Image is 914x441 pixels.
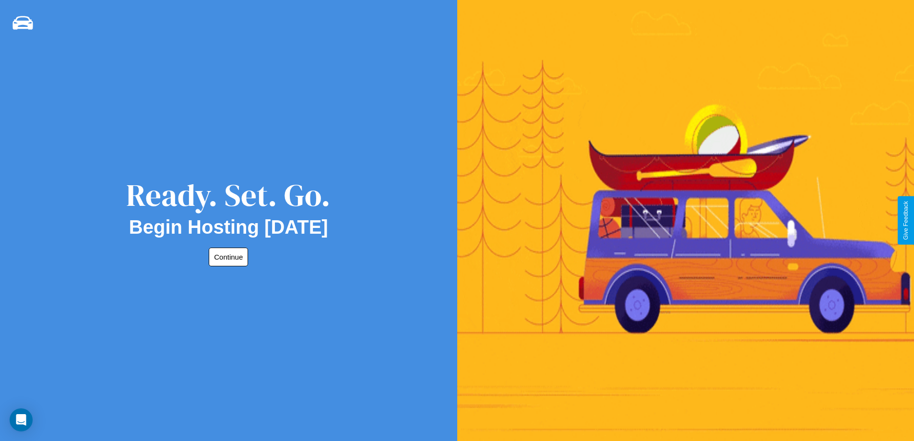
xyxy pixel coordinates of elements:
div: Give Feedback [902,201,909,240]
div: Open Intercom Messenger [10,408,33,431]
button: Continue [209,248,248,266]
h2: Begin Hosting [DATE] [129,216,328,238]
div: Ready. Set. Go. [126,174,331,216]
